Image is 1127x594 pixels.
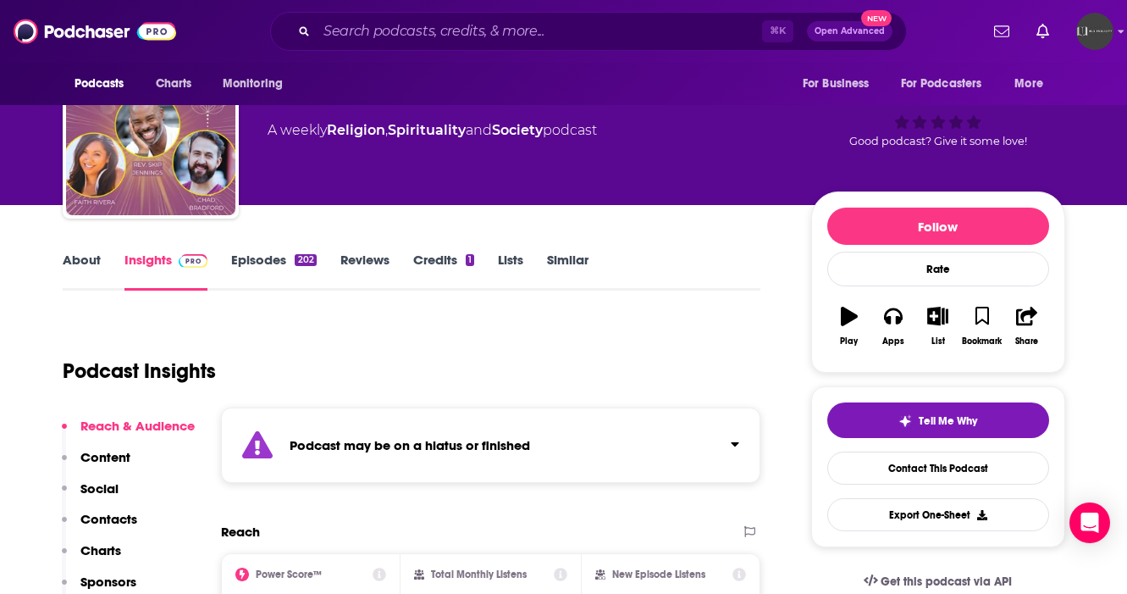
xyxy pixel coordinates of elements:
[431,569,527,580] h2: Total Monthly Listens
[827,208,1049,245] button: Follow
[256,569,322,580] h2: Power Score™
[871,296,915,357] button: Apps
[960,296,1004,357] button: Bookmark
[388,122,466,138] a: Spirituality
[498,252,523,291] a: Lists
[791,68,891,100] button: open menu
[1076,13,1113,50] button: Show profile menu
[211,68,305,100] button: open menu
[815,27,885,36] span: Open Advanced
[1076,13,1113,50] img: User Profile
[1014,72,1043,96] span: More
[1076,13,1113,50] span: Logged in as mbrown64240
[295,254,316,266] div: 202
[807,21,892,42] button: Open AdvancedNew
[221,408,761,483] section: Click to expand status details
[145,68,202,100] a: Charts
[156,72,192,96] span: Charts
[492,122,543,138] a: Society
[827,296,871,357] button: Play
[919,414,977,428] span: Tell Me Why
[861,10,892,26] span: New
[466,122,492,138] span: and
[1030,17,1056,46] a: Show notifications dropdown
[327,122,385,138] a: Religion
[803,72,870,96] span: For Business
[1004,296,1048,357] button: Share
[231,252,316,291] a: Episodes202
[547,252,588,291] a: Similar
[268,120,597,141] div: A weekly podcast
[827,498,1049,531] button: Export One-Sheet
[466,254,474,266] div: 1
[890,68,1007,100] button: open menu
[340,252,389,291] a: Reviews
[1069,502,1110,543] div: Open Intercom Messenger
[66,46,235,215] img: Bliss Happens
[612,569,705,580] h2: New Episode Listens
[881,575,1012,589] span: Get this podcast via API
[179,254,208,268] img: Podchaser Pro
[80,480,119,497] p: Social
[62,418,195,449] button: Reach & Audience
[223,72,283,96] span: Monitoring
[827,252,1049,286] div: Rate
[62,449,130,480] button: Content
[63,252,101,291] a: About
[62,511,137,542] button: Contacts
[385,122,388,138] span: ,
[882,336,904,347] div: Apps
[901,72,982,96] span: For Podcasters
[63,68,146,100] button: open menu
[1015,336,1038,347] div: Share
[827,402,1049,438] button: tell me why sparkleTell Me Why
[962,336,1002,347] div: Bookmark
[80,574,136,590] p: Sponsors
[75,72,124,96] span: Podcasts
[840,336,858,347] div: Play
[14,15,176,47] img: Podchaser - Follow, Share and Rate Podcasts
[317,18,762,45] input: Search podcasts, credits, & more...
[290,437,530,453] strong: Podcast may be on a hiatus or finished
[62,542,121,574] button: Charts
[270,12,907,51] div: Search podcasts, credits, & more...
[1003,68,1064,100] button: open menu
[80,449,130,465] p: Content
[413,252,474,291] a: Credits1
[987,17,1016,46] a: Show notifications dropdown
[811,58,1065,163] div: Good podcast? Give it some love!
[827,452,1049,485] a: Contact This Podcast
[63,358,216,384] h1: Podcast Insights
[80,418,195,434] p: Reach & Audience
[915,296,959,357] button: List
[62,480,119,512] button: Social
[124,252,208,291] a: InsightsPodchaser Pro
[931,336,945,347] div: List
[221,524,260,540] h2: Reach
[849,135,1027,147] span: Good podcast? Give it some love!
[80,511,137,527] p: Contacts
[762,20,793,42] span: ⌘ K
[898,414,912,428] img: tell me why sparkle
[80,542,121,558] p: Charts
